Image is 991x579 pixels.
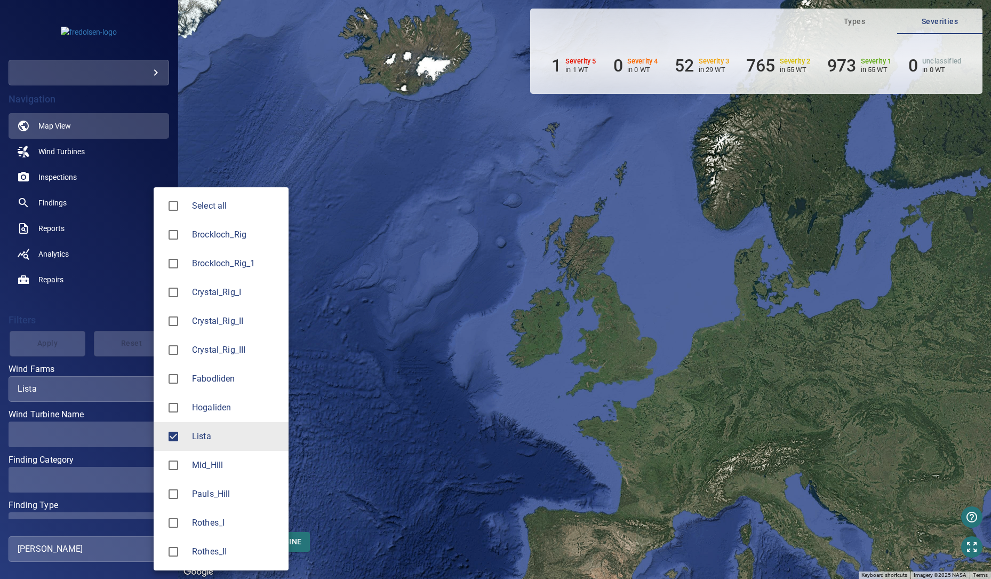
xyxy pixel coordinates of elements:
[192,344,280,356] span: Crystal_Rig_III
[192,257,280,270] span: Brockloch_Rig_1
[162,425,185,448] span: Lista
[162,224,185,246] span: Brockloch_Rig
[162,396,185,419] span: Hogaliden
[162,483,185,505] span: Pauls_Hill
[192,517,280,529] div: Wind Farms Rothes_I
[192,517,280,529] span: Rothes_I
[192,459,280,472] div: Wind Farms Mid_Hill
[162,454,185,477] span: Mid_Hill
[192,200,280,212] span: Select all
[162,339,185,361] span: Crystal_Rig_III
[192,545,280,558] div: Wind Farms Rothes_II
[192,372,280,385] div: Wind Farms Fabodliden
[162,512,185,534] span: Rothes_I
[154,187,289,570] ul: Lista
[192,344,280,356] div: Wind Farms Crystal_Rig_III
[192,257,280,270] div: Wind Farms Brockloch_Rig_1
[162,310,185,332] span: Crystal_Rig_II
[162,281,185,304] span: Crystal_Rig_I
[192,488,280,501] span: Pauls_Hill
[192,315,280,328] div: Wind Farms Crystal_Rig_II
[192,488,280,501] div: Wind Farms Pauls_Hill
[192,545,280,558] span: Rothes_II
[192,430,280,443] div: Wind Farms Lista
[192,372,280,385] span: Fabodliden
[192,459,280,472] span: Mid_Hill
[192,315,280,328] span: Crystal_Rig_II
[192,401,280,414] div: Wind Farms Hogaliden
[162,368,185,390] span: Fabodliden
[192,286,280,299] div: Wind Farms Crystal_Rig_I
[192,228,280,241] div: Wind Farms Brockloch_Rig
[192,430,280,443] span: Lista
[192,401,280,414] span: Hogaliden
[162,541,185,563] span: Rothes_II
[192,286,280,299] span: Crystal_Rig_I
[162,252,185,275] span: Brockloch_Rig_1
[192,228,280,241] span: Brockloch_Rig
